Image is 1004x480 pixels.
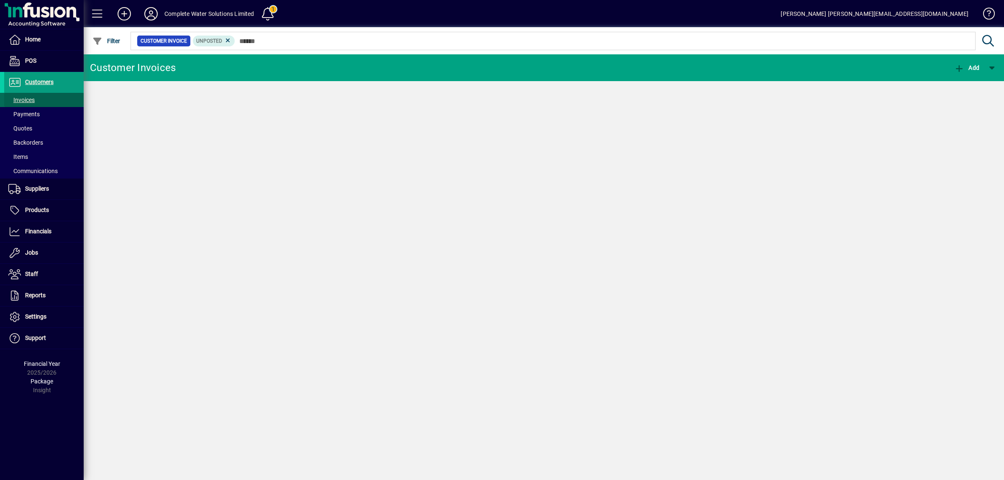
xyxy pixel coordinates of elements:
span: Customer Invoice [141,37,187,45]
span: Settings [25,313,46,320]
span: Package [31,378,53,385]
span: Reports [25,292,46,299]
span: Home [25,36,41,43]
div: [PERSON_NAME] [PERSON_NAME][EMAIL_ADDRESS][DOMAIN_NAME] [781,7,968,20]
span: Payments [8,111,40,117]
span: Products [25,207,49,213]
a: Home [4,29,84,50]
a: Financials [4,221,84,242]
div: Complete Water Solutions Limited [164,7,254,20]
a: Backorders [4,135,84,150]
span: Staff [25,271,38,277]
span: Backorders [8,139,43,146]
a: Communications [4,164,84,178]
span: Customers [25,79,54,85]
a: Products [4,200,84,221]
a: Reports [4,285,84,306]
a: Quotes [4,121,84,135]
span: Support [25,334,46,341]
div: Customer Invoices [90,61,176,74]
a: Jobs [4,243,84,263]
span: Financial Year [24,360,60,367]
a: Suppliers [4,179,84,199]
a: Invoices [4,93,84,107]
button: Filter [90,33,123,49]
span: Jobs [25,249,38,256]
span: Add [954,64,979,71]
a: Knowledge Base [977,2,994,29]
span: Invoices [8,97,35,103]
a: Staff [4,264,84,285]
span: POS [25,57,36,64]
span: Financials [25,228,51,235]
mat-chip: Customer Invoice Status: Unposted [193,36,235,46]
span: Unposted [196,38,222,44]
span: Items [8,153,28,160]
span: Suppliers [25,185,49,192]
a: Support [4,328,84,349]
span: Filter [92,38,120,44]
span: Quotes [8,125,32,132]
button: Add [952,60,981,75]
a: Items [4,150,84,164]
a: POS [4,51,84,71]
a: Payments [4,107,84,121]
button: Add [111,6,138,21]
button: Profile [138,6,164,21]
span: Communications [8,168,58,174]
a: Settings [4,306,84,327]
